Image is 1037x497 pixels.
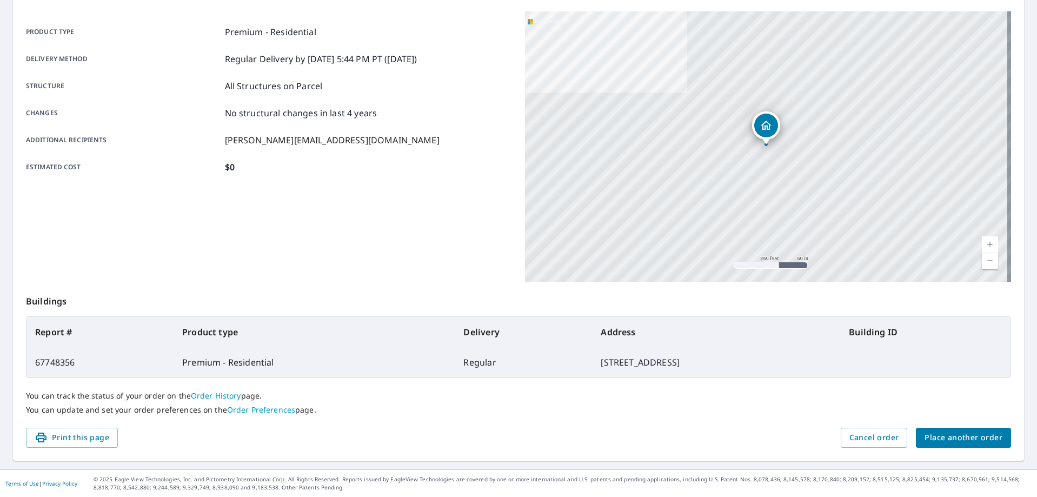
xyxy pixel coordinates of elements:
p: Premium - Residential [225,25,316,38]
p: Regular Delivery by [DATE] 5:44 PM PT ([DATE]) [225,52,417,65]
td: Regular [455,347,592,377]
a: Terms of Use [5,480,39,487]
p: © 2025 Eagle View Technologies, Inc. and Pictometry International Corp. All Rights Reserved. Repo... [94,475,1032,492]
span: Cancel order [849,431,899,445]
div: Dropped pin, building 1, Residential property, 6124 Pointview Ln Saint Louis, MO 63123 [752,111,780,145]
button: Place another order [916,428,1011,448]
span: Print this page [35,431,109,445]
td: Premium - Residential [174,347,455,377]
p: You can update and set your order preferences on the page. [26,405,1011,415]
p: Delivery method [26,52,221,65]
th: Product type [174,317,455,347]
p: Product type [26,25,221,38]
p: | [5,480,77,487]
p: Additional recipients [26,134,221,147]
p: Estimated cost [26,161,221,174]
p: [PERSON_NAME][EMAIL_ADDRESS][DOMAIN_NAME] [225,134,440,147]
td: [STREET_ADDRESS] [592,347,840,377]
a: Current Level 17, Zoom In [982,236,998,253]
p: Changes [26,107,221,120]
p: No structural changes in last 4 years [225,107,377,120]
a: Order History [191,390,241,401]
th: Report # [26,317,174,347]
a: Order Preferences [227,405,295,415]
a: Current Level 17, Zoom Out [982,253,998,269]
p: Buildings [26,282,1011,316]
p: Structure [26,79,221,92]
button: Cancel order [841,428,908,448]
a: Privacy Policy [42,480,77,487]
button: Print this page [26,428,118,448]
td: 67748356 [26,347,174,377]
p: All Structures on Parcel [225,79,323,92]
p: You can track the status of your order on the page. [26,391,1011,401]
th: Building ID [840,317,1011,347]
th: Address [592,317,840,347]
span: Place another order [925,431,1002,445]
th: Delivery [455,317,592,347]
p: $0 [225,161,235,174]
